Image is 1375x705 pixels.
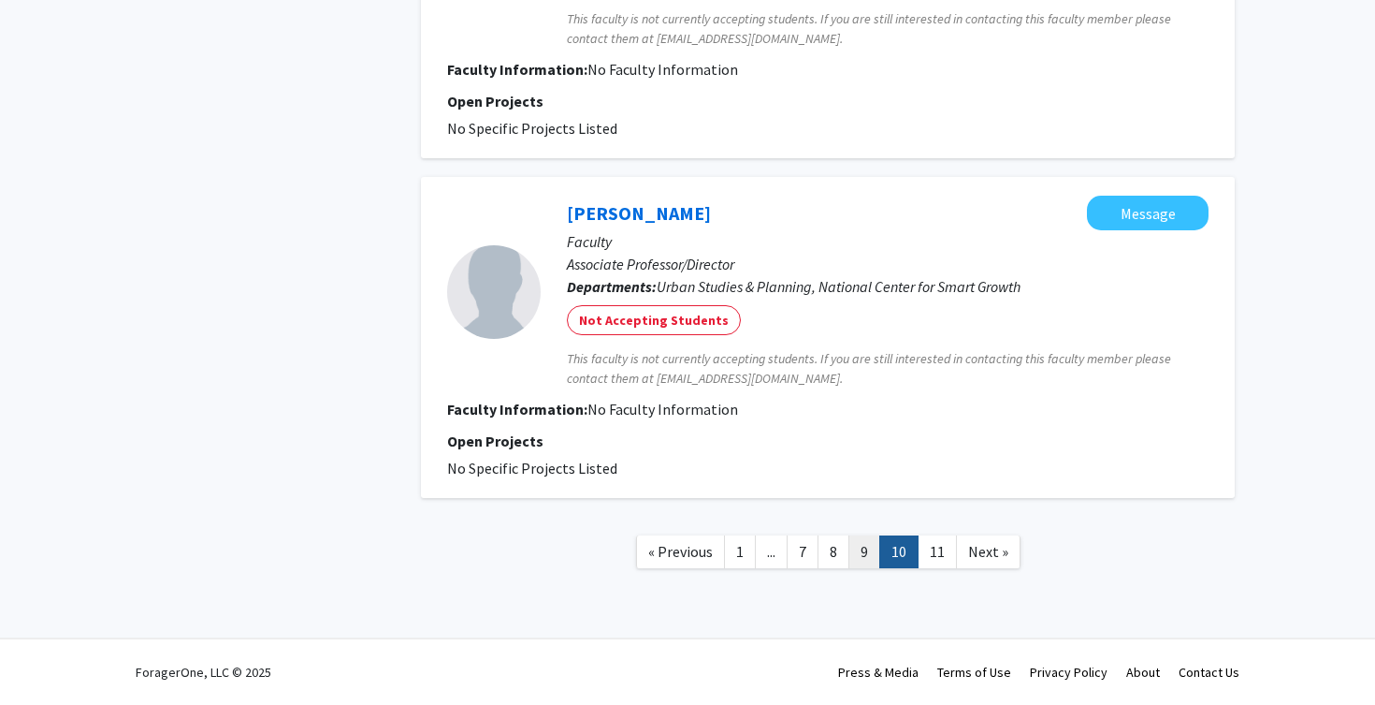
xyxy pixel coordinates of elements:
b: Faculty Information: [447,60,587,79]
span: No Faculty Information [587,400,738,419]
div: ForagerOne, LLC © 2025 [136,639,271,705]
button: Message Kathryn Howell [1087,196,1209,230]
p: Associate Professor/Director [567,253,1209,275]
p: Open Projects [447,430,1209,452]
a: Press & Media [838,664,919,681]
span: ... [767,542,775,561]
a: 10 [879,536,919,568]
span: Next » [968,542,1008,561]
a: 7 [787,536,818,568]
a: 11 [918,536,957,568]
a: 8 [818,536,849,568]
p: Open Projects [447,90,1209,112]
a: Contact Us [1179,664,1239,681]
mat-chip: Not Accepting Students [567,305,741,335]
nav: Page navigation [421,517,1235,593]
a: Privacy Policy [1030,664,1107,681]
span: « Previous [648,542,713,561]
a: 1 [724,536,756,568]
span: This faculty is not currently accepting students. If you are still interested in contacting this ... [567,9,1209,49]
span: This faculty is not currently accepting students. If you are still interested in contacting this ... [567,349,1209,389]
span: No Specific Projects Listed [447,119,617,138]
iframe: Chat [14,621,80,691]
a: [PERSON_NAME] [567,201,711,225]
b: Departments: [567,277,657,296]
a: Previous [636,536,725,568]
b: Faculty Information: [447,400,587,419]
a: Terms of Use [937,664,1011,681]
a: Next [956,536,1020,568]
span: Urban Studies & Planning, National Center for Smart Growth [657,277,1020,296]
a: 9 [848,536,880,568]
span: No Specific Projects Listed [447,459,617,477]
p: Faculty [567,230,1209,253]
span: No Faculty Information [587,60,738,79]
a: About [1126,664,1160,681]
